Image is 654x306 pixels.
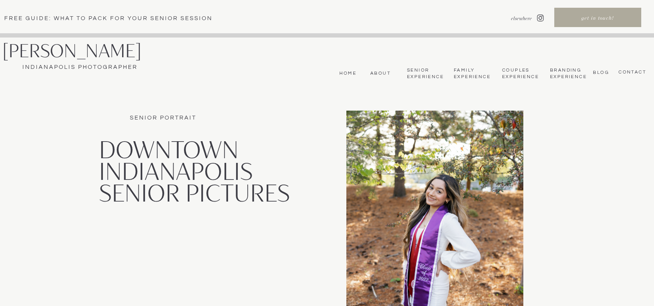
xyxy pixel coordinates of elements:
[492,15,532,22] nav: elsewhere
[550,67,585,80] a: BrandingExperience
[368,70,391,77] a: About
[616,69,646,75] a: CONTACT
[454,67,490,80] a: Family Experience
[2,41,164,61] a: [PERSON_NAME]
[555,15,640,23] a: get in touch!
[4,14,225,22] a: Free Guide: What To pack for your senior session
[502,67,538,80] a: Couples Experience
[550,67,585,80] nav: Branding Experience
[407,67,443,80] a: Senior Experience
[337,70,356,77] a: Home
[591,70,609,75] a: bLog
[2,63,157,72] a: Indianapolis Photographer
[130,115,196,121] a: Senior Portrait
[99,138,339,297] h1: Downtown Indianapolis Senior Pictures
